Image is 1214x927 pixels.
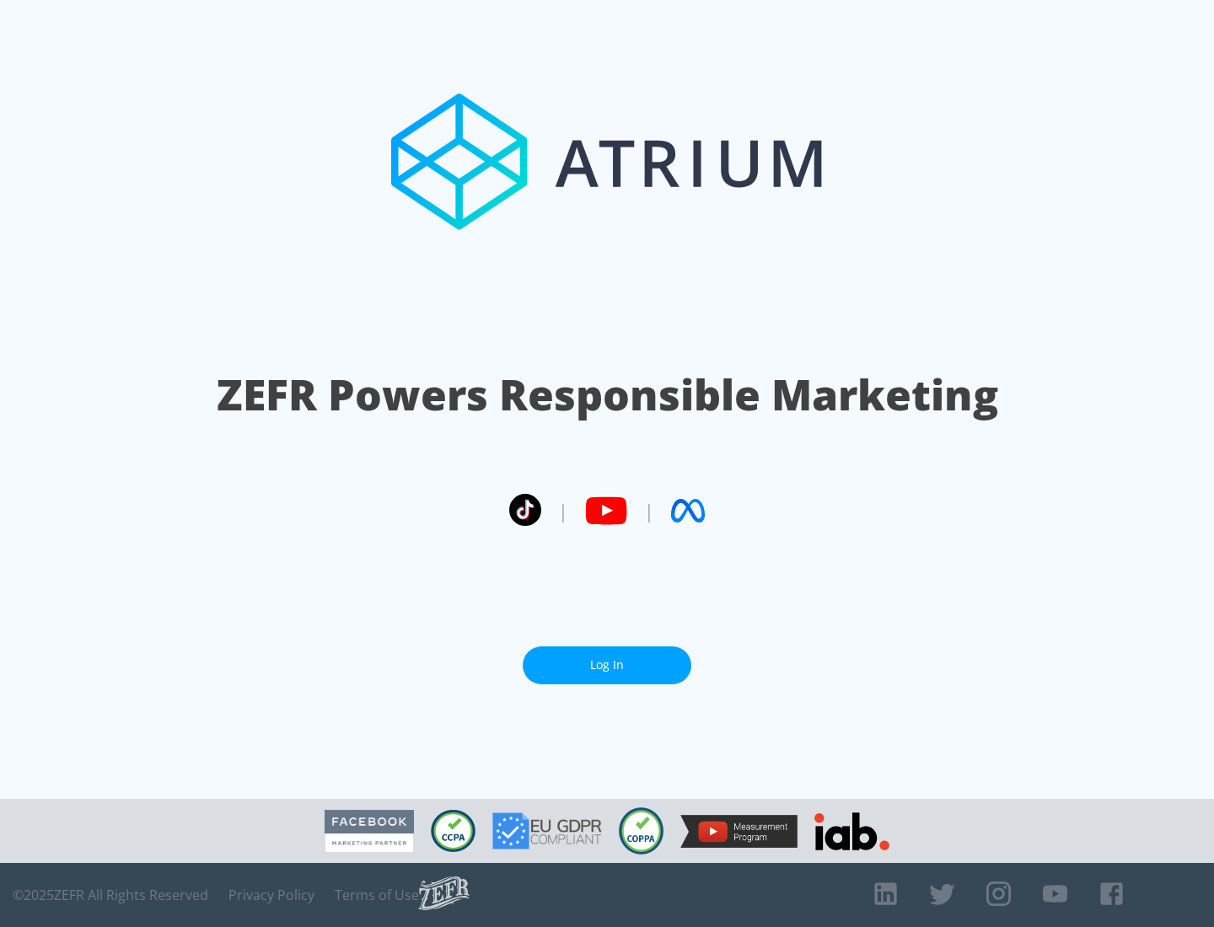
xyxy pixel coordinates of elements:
a: Terms of Use [335,887,419,903]
img: Facebook Marketing Partner [325,810,414,853]
h1: ZEFR Powers Responsible Marketing [217,366,998,424]
img: GDPR Compliant [492,812,602,849]
img: CCPA Compliant [431,810,475,852]
img: COPPA Compliant [619,807,663,855]
img: IAB [814,812,889,850]
span: | [644,498,654,523]
a: Privacy Policy [228,887,314,903]
span: | [558,498,568,523]
a: Log In [523,646,691,684]
span: © 2025 ZEFR All Rights Reserved [13,887,208,903]
img: YouTube Measurement Program [680,815,798,848]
